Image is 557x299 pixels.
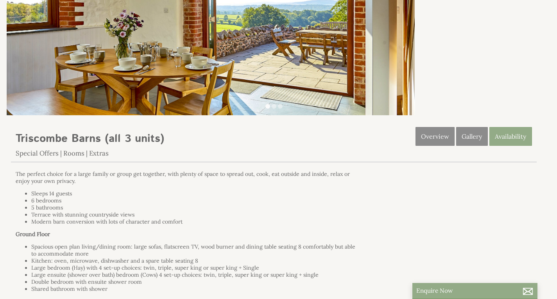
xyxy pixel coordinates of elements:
[31,243,357,257] li: Spacious open plan living/dining room: large sofas, flatscreen TV, wood burner and dining table s...
[31,204,357,211] li: 5 bathrooms
[31,264,357,271] li: Large bedroom (Hay) with 4 set-up choices: twin, triple, super king or super king + Single
[31,271,357,278] li: Large ensuite (shower over bath) bedroom (Cows) 4 set-up choices: twin, triple, super king or sup...
[456,127,488,146] a: Gallery
[63,149,84,158] a: Rooms
[16,149,59,158] a: Special Offers
[31,218,357,225] li: Modern barn conversion with lots of character and comfort
[16,231,50,238] strong: Ground Floor
[31,285,357,292] li: Shared bathroom with shower
[416,287,534,294] p: Enquire Now
[31,257,357,264] li: Kitchen: oven, microwave, dishwasher and a spare table seating 8
[89,149,109,158] a: Extras
[31,278,357,285] li: Double bedroom with ensuite shower room
[16,131,164,147] a: Triscombe Barns (all 3 units)
[31,197,357,204] li: 6 bedrooms
[416,127,455,146] a: Overview
[16,170,357,184] p: The perfect choice for a large family or group get together, with plenty of space to spread out, ...
[31,190,357,197] li: Sleeps 14 guests
[31,211,357,218] li: Terrace with stunning countryside views
[489,127,532,146] a: Availability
